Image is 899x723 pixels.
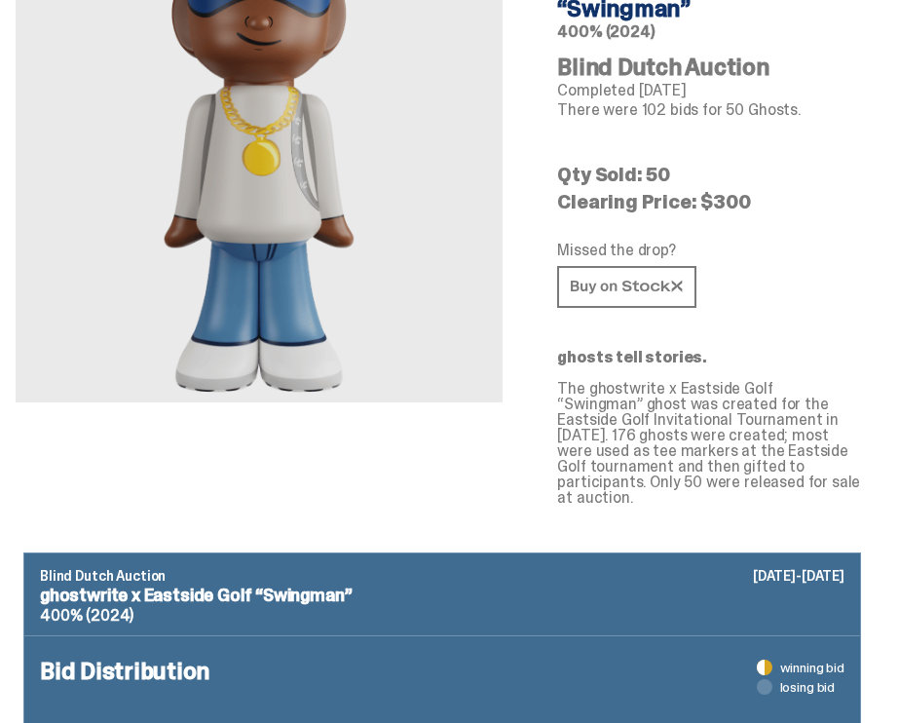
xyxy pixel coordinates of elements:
[557,165,861,184] p: Qty Sold: 50
[557,21,655,42] span: 400% (2024)
[40,605,133,626] span: 400% (2024)
[40,587,844,604] p: ghostwrite x Eastside Golf “Swingman”
[753,569,844,583] p: [DATE]-[DATE]
[557,83,861,98] p: Completed [DATE]
[557,381,861,506] p: The ghostwrite x Eastside Golf “Swingman” ghost was created for the Eastside Golf Invitational To...
[557,350,861,365] p: ghosts tell stories.
[40,569,844,583] p: Blind Dutch Auction
[557,192,861,211] p: Clearing Price: $300
[780,661,844,674] span: winning bid
[557,243,861,258] p: Missed the drop?
[557,56,861,79] h4: Blind Dutch Auction
[557,102,861,118] p: There were 102 bids for 50 Ghosts.
[780,680,836,694] span: losing bid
